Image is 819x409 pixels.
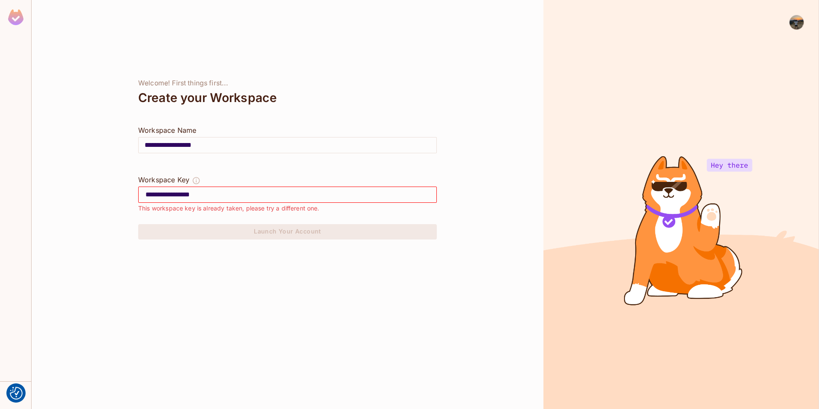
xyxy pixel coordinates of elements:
div: Workspace Name [138,125,437,135]
button: Consent Preferences [10,387,23,400]
div: Create your Workspace [138,88,437,108]
div: Help & Updates [6,387,25,404]
img: SReyMgAAAABJRU5ErkJggg== [8,9,23,25]
div: Workspace Key [138,175,189,185]
img: Christos Rigas [790,15,804,29]
button: Launch Your Account [138,224,437,240]
div: This workspace key is already taken, please try a different one. [138,204,437,213]
button: The Workspace Key is unique, and serves as the identifier of your workspace. [192,175,200,187]
div: Welcome! First things first... [138,79,437,88]
img: Revisit consent button [10,387,23,400]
